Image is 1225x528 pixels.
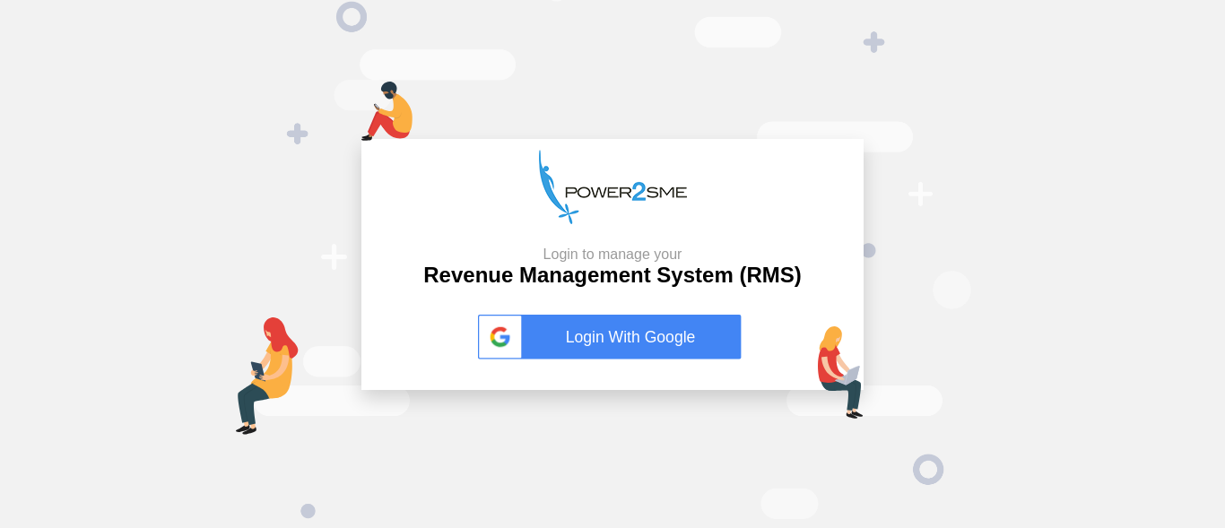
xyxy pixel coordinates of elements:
[361,82,413,141] img: mob-login.png
[236,317,299,435] img: tab-login.png
[473,296,752,378] button: Login With Google
[478,315,747,359] a: Login With Google
[818,326,864,419] img: lap-login.png
[539,150,687,224] img: p2s_logo.png
[423,246,801,289] h2: Revenue Management System (RMS)
[423,246,801,263] small: Login to manage your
